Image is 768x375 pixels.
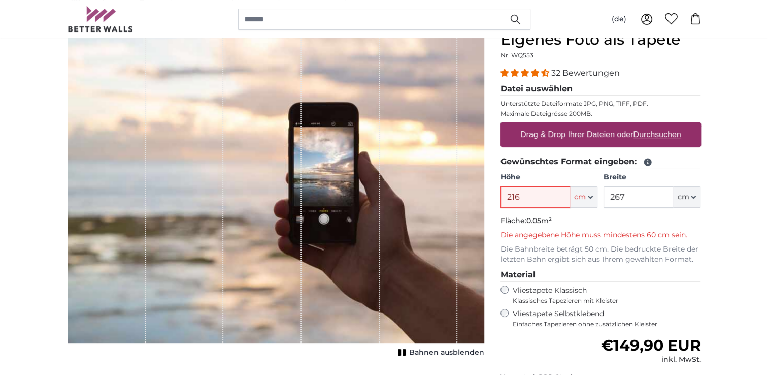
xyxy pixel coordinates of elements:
span: €149,90 EUR [600,336,700,355]
u: Durchsuchen [633,130,681,139]
span: cm [677,192,689,202]
button: Bahnen ausblenden [395,346,484,360]
legend: Material [500,269,701,282]
p: Unterstützte Dateiformate JPG, PNG, TIFF, PDF. [500,100,701,108]
span: 4.31 stars [500,68,551,78]
span: cm [574,192,586,202]
span: 32 Bewertungen [551,68,620,78]
div: inkl. MwSt. [600,355,700,365]
span: Klassisches Tapezieren mit Kleister [513,297,692,305]
button: cm [673,186,700,208]
p: Fläche: [500,216,701,226]
button: cm [570,186,597,208]
label: Vliestapete Selbstklebend [513,309,701,328]
legend: Gewünschtes Format eingeben: [500,155,701,168]
span: Einfaches Tapezieren ohne zusätzlichen Kleister [513,320,701,328]
h1: Eigenes Foto als Tapete [500,30,701,49]
label: Breite [604,172,700,182]
p: Die Bahnbreite beträgt 50 cm. Die bedruckte Breite der letzten Bahn ergibt sich aus Ihrem gewählt... [500,244,701,265]
span: Bahnen ausblenden [409,348,484,358]
label: Höhe [500,172,597,182]
label: Vliestapete Klassisch [513,286,692,305]
img: Betterwalls [68,6,133,32]
div: 1 of 1 [68,30,484,360]
button: (de) [604,10,635,28]
label: Drag & Drop Ihrer Dateien oder [516,124,685,145]
p: Maximale Dateigrösse 200MB. [500,110,701,118]
span: Nr. WQ553 [500,51,533,59]
legend: Datei auswählen [500,83,701,96]
p: Die angegebene Höhe muss mindestens 60 cm sein. [500,230,701,240]
span: 0.05m² [526,216,552,225]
